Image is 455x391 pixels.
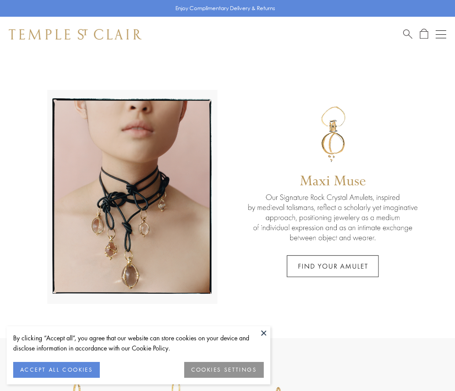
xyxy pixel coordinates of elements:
button: COOKIES SETTINGS [184,362,264,378]
p: Enjoy Complimentary Delivery & Returns [175,4,275,13]
img: Temple St. Clair [9,29,142,40]
a: Search [403,29,412,40]
button: ACCEPT ALL COOKIES [13,362,100,378]
button: Open navigation [436,29,446,40]
a: Open Shopping Bag [420,29,428,40]
div: By clicking “Accept all”, you agree that our website can store cookies on your device and disclos... [13,333,264,353]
